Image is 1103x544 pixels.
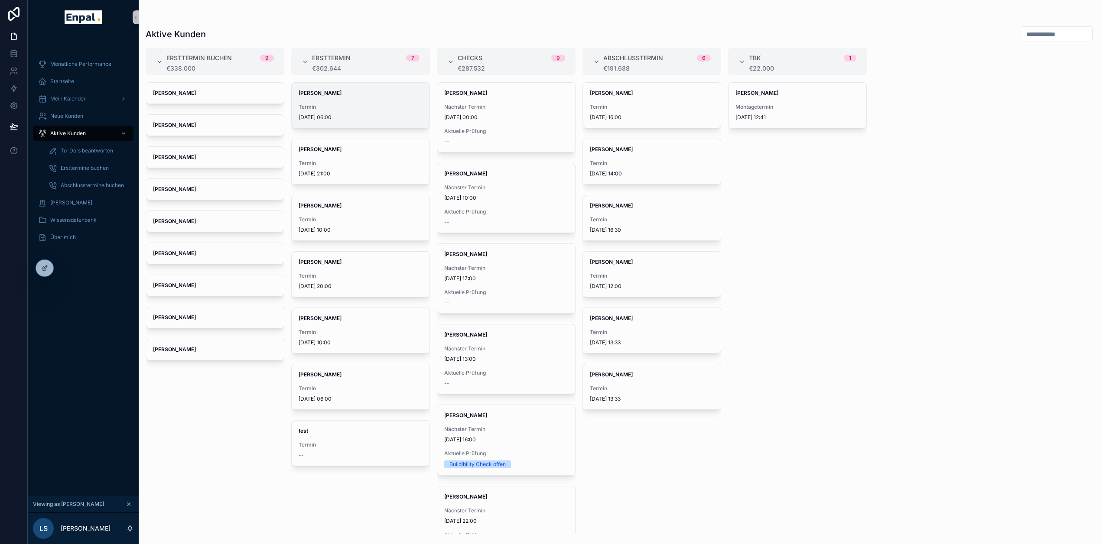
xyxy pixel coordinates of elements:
[444,219,449,226] span: --
[590,160,714,167] span: Termin
[735,114,859,121] span: [DATE] 12:41
[582,251,721,297] a: [PERSON_NAME]Termin[DATE] 12:00
[590,315,633,321] strong: [PERSON_NAME]
[146,146,284,168] a: [PERSON_NAME]
[39,523,48,534] span: LS
[33,108,133,124] a: Neue Kunden
[590,339,714,346] span: [DATE] 13:33
[735,104,859,110] span: Montagetermin
[291,364,430,410] a: [PERSON_NAME]Termin[DATE] 06:00
[590,329,714,336] span: Termin
[444,299,449,306] span: --
[50,113,83,120] span: Neue Kunden
[411,55,414,62] div: 7
[582,139,721,185] a: [PERSON_NAME]Termin[DATE] 14:00
[449,460,506,468] div: Buildibility Check offen
[299,104,423,110] span: Termin
[146,114,284,136] a: [PERSON_NAME]
[299,452,304,459] span: --
[50,199,92,206] span: [PERSON_NAME]
[437,324,576,394] a: [PERSON_NAME]Nächster Termin[DATE] 13:00Aktuelle Prüfung--
[299,202,342,209] strong: [PERSON_NAME]
[33,195,133,210] a: [PERSON_NAME]
[299,315,342,321] strong: [PERSON_NAME]
[590,114,714,121] span: [DATE] 16:00
[265,55,269,62] div: 9
[299,259,342,265] strong: [PERSON_NAME]
[590,395,714,402] span: [DATE] 13:33
[299,216,423,223] span: Termin
[43,160,133,176] a: Ersttermine buchen
[146,28,206,40] h1: Aktive Kunden
[299,114,423,121] span: [DATE] 06:00
[153,218,196,224] strong: [PERSON_NAME]
[437,243,576,314] a: [PERSON_NAME]Nächster Termin[DATE] 17:00Aktuelle Prüfung--
[590,283,714,290] span: [DATE] 12:00
[146,178,284,200] a: [PERSON_NAME]
[146,339,284,360] a: [PERSON_NAME]
[590,90,633,96] strong: [PERSON_NAME]
[33,126,133,141] a: Aktive Kunden
[444,114,568,121] span: [DATE] 00:00
[603,65,711,72] div: €191.688
[291,195,430,241] a: [PERSON_NAME]Termin[DATE] 10:00
[146,275,284,296] a: [PERSON_NAME]
[702,55,706,62] div: 6
[299,170,423,177] span: [DATE] 21:00
[582,364,721,410] a: [PERSON_NAME]Termin[DATE] 13:33
[749,65,856,72] div: €22.000
[299,283,423,290] span: [DATE] 20:00
[299,441,423,448] span: Termin
[299,227,423,233] span: [DATE] 10:00
[444,436,568,443] span: [DATE] 16:00
[153,122,196,128] strong: [PERSON_NAME]
[444,426,568,433] span: Nächster Termin
[556,55,560,62] div: 9
[458,54,482,62] span: Checks
[61,182,124,189] span: Abschlusstermine buchen
[153,314,196,321] strong: [PERSON_NAME]
[33,501,104,508] span: Viewing as [PERSON_NAME]
[590,385,714,392] span: Termin
[61,147,113,154] span: To-Do's beantworten
[444,170,487,177] strong: [PERSON_NAME]
[749,54,761,62] span: TBK
[582,308,721,353] a: [PERSON_NAME]Termin[DATE] 13:33
[444,380,449,387] span: --
[590,259,633,265] strong: [PERSON_NAME]
[444,412,487,418] strong: [PERSON_NAME]
[590,202,633,209] strong: [PERSON_NAME]
[444,90,487,96] strong: [PERSON_NAME]
[50,130,86,137] span: Aktive Kunden
[444,493,487,500] strong: [PERSON_NAME]
[43,143,133,159] a: To-Do's beantworten
[299,395,423,402] span: [DATE] 06:00
[299,90,342,96] strong: [PERSON_NAME]
[444,450,568,457] span: Aktuelle Prüfung
[444,265,568,272] span: Nächster Termin
[299,371,342,378] strong: [PERSON_NAME]
[444,138,449,145] span: --
[849,55,851,62] div: 1
[444,128,568,135] span: Aktuelle Prüfung
[50,61,111,68] span: Monatliche Performance
[444,345,568,352] span: Nächster Termin
[299,146,342,152] strong: [PERSON_NAME]
[603,54,663,62] span: Abschlusstermin
[61,524,111,533] p: [PERSON_NAME]
[444,208,568,215] span: Aktuelle Prüfung
[33,74,133,89] a: Startseite
[299,385,423,392] span: Termin
[166,54,232,62] span: Ersttermin buchen
[444,194,568,201] span: [DATE] 10:00
[153,282,196,288] strong: [PERSON_NAME]
[444,184,568,191] span: Nächster Termin
[33,212,133,228] a: Wissensdatenbank
[65,10,101,24] img: App logo
[444,104,568,110] span: Nächster Termin
[146,243,284,264] a: [PERSON_NAME]
[291,139,430,185] a: [PERSON_NAME]Termin[DATE] 21:00
[33,56,133,72] a: Monatliche Performance
[437,405,576,476] a: [PERSON_NAME]Nächster Termin[DATE] 16:00Aktuelle PrüfungBuildibility Check offen
[444,531,568,538] span: Aktuelle Prüfung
